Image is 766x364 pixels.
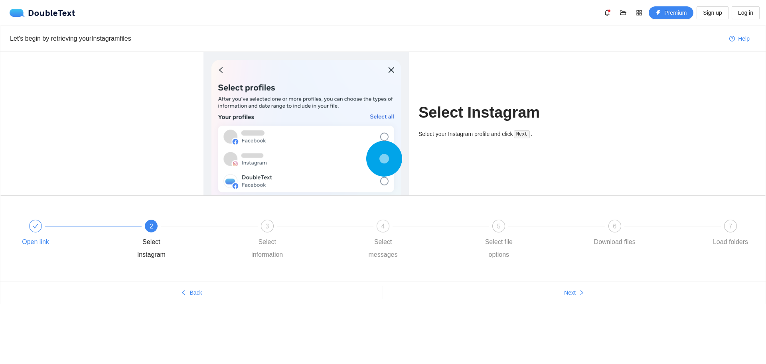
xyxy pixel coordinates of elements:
button: appstore [633,6,646,19]
div: 7Load folders [707,220,754,248]
span: 5 [497,223,501,230]
span: right [579,290,584,296]
span: Help [738,34,750,43]
button: thunderboltPremium [649,6,693,19]
span: 7 [729,223,732,230]
button: bell [601,6,614,19]
span: Premium [664,8,687,17]
button: Log in [732,6,760,19]
div: Open link [12,220,128,248]
span: folder-open [617,10,629,16]
button: question-circleHelp [723,32,756,45]
div: Let's begin by retrieving your Instagram files [10,33,723,43]
span: check [32,223,39,229]
div: Select file options [476,236,522,261]
button: Nextright [383,286,766,299]
div: Select information [244,236,290,261]
div: Select messages [360,236,406,261]
div: 6Download files [592,220,707,248]
div: Load folders [713,236,748,248]
span: Log in [738,8,753,17]
div: DoubleText [10,9,75,17]
span: 2 [150,223,153,230]
div: 4Select messages [360,220,476,261]
span: bell [601,10,613,16]
span: 6 [613,223,616,230]
div: 2Select Instagram [128,220,244,261]
span: Back [190,288,202,297]
span: thunderbolt [655,10,661,16]
img: logo [10,9,28,17]
span: 3 [265,223,269,230]
div: Download files [594,236,636,248]
div: Select your Instagram profile and click . [419,130,563,139]
span: Next [564,288,576,297]
div: Select Instagram [128,236,174,261]
button: leftBack [0,286,383,299]
div: 3Select information [244,220,360,261]
span: question-circle [729,36,735,42]
span: Sign up [703,8,722,17]
h1: Select Instagram [419,103,563,122]
code: Next [514,130,530,138]
span: left [181,290,186,296]
button: folder-open [617,6,630,19]
span: 4 [381,223,385,230]
a: logoDoubleText [10,9,75,17]
div: Open link [22,236,49,248]
div: 5Select file options [476,220,591,261]
span: appstore [633,10,645,16]
button: Sign up [697,6,728,19]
